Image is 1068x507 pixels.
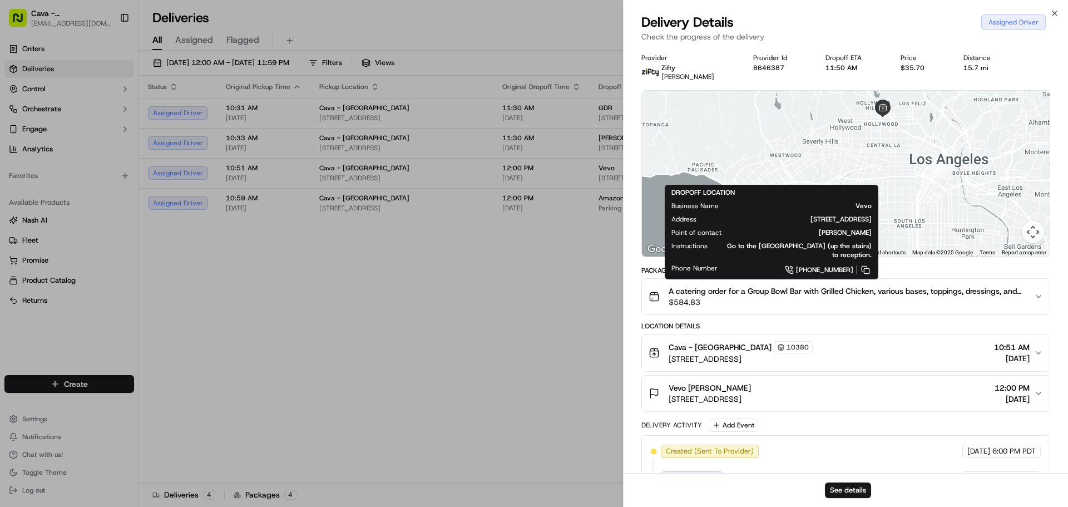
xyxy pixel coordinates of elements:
[189,110,202,123] button: Start new chat
[661,63,714,72] p: Zifty
[714,215,872,224] span: [STREET_ADDRESS]
[994,342,1030,353] span: 10:51 AM
[641,31,1050,42] p: Check the progress of the delivery
[121,173,125,181] span: •
[825,483,871,498] button: See details
[995,382,1030,393] span: 12:00 PM
[172,142,202,156] button: See all
[666,446,754,456] span: Created (Sent To Provider)
[669,342,772,353] span: Cava - [GEOGRAPHIC_DATA]
[671,242,708,250] span: Instructions
[671,215,696,224] span: Address
[127,173,150,181] span: [DATE]
[34,173,118,181] span: Wisdom [PERSON_NAME]
[642,334,1050,371] button: Cava - [GEOGRAPHIC_DATA]10380[STREET_ADDRESS]10:51 AM[DATE]
[661,72,714,81] span: [PERSON_NAME]
[11,106,31,126] img: 1736555255976-a54dd68f-1ca7-489b-9aae-adbdc363a1c4
[995,393,1030,405] span: [DATE]
[967,446,990,456] span: [DATE]
[94,220,103,229] div: 💻
[735,264,872,276] a: [PHONE_NUMBER]
[641,63,659,81] img: zifty-logo-trans-sq.png
[725,242,872,259] span: Go to the [GEOGRAPHIC_DATA] (up the stairs) to reception.
[669,393,751,405] span: [STREET_ADDRESS]
[90,214,183,234] a: 💻API Documentation
[11,145,75,154] div: Past conversations
[29,72,200,83] input: Got a question? Start typing here...
[641,13,734,31] span: Delivery Details
[669,353,813,365] span: [STREET_ADDRESS]
[641,266,1050,275] div: Package Details
[22,219,85,230] span: Knowledge Base
[78,245,135,254] a: Powered byPylon
[739,228,872,237] span: [PERSON_NAME]
[642,279,1050,314] button: A catering order for a Group Bowl Bar with Grilled Chicken, various bases, toppings, dressings, a...
[641,53,735,62] div: Provider
[1022,221,1044,243] button: Map camera controls
[50,117,153,126] div: We're available if you need us!
[642,376,1050,411] button: Vevo [PERSON_NAME][STREET_ADDRESS]12:00 PM[DATE]
[858,249,906,257] button: Keyboard shortcuts
[22,173,31,182] img: 1736555255976-a54dd68f-1ca7-489b-9aae-adbdc363a1c4
[825,53,883,62] div: Dropoff ETA
[992,446,1036,456] span: 6:00 PM PDT
[671,201,719,210] span: Business Name
[669,286,1025,297] span: A catering order for a Group Bowl Bar with Grilled Chicken, various bases, toppings, dressings, a...
[963,53,1012,62] div: Distance
[11,220,20,229] div: 📗
[23,106,43,126] img: 8571987876998_91fb9ceb93ad5c398215_72.jpg
[645,242,681,257] a: Open this area in Google Maps (opens a new window)
[825,63,883,72] div: 11:50 AM
[709,419,758,432] button: Add Event
[641,421,702,430] div: Delivery Activity
[671,228,721,237] span: Point of contact
[641,322,1050,331] div: Location Details
[901,63,946,72] div: $35.70
[11,11,33,33] img: Nash
[736,201,872,210] span: Vevo
[7,214,90,234] a: 📗Knowledge Base
[1002,249,1046,255] a: Report a map error
[994,353,1030,364] span: [DATE]
[671,188,735,197] span: DROPOFF LOCATION
[980,249,995,255] a: Terms (opens in new tab)
[111,246,135,254] span: Pylon
[753,63,784,72] button: 8646387
[105,219,179,230] span: API Documentation
[912,249,973,255] span: Map data ©2025 Google
[669,382,751,393] span: Vevo [PERSON_NAME]
[645,242,681,257] img: Google
[901,53,946,62] div: Price
[669,297,1025,308] span: $584.83
[50,106,182,117] div: Start new chat
[963,63,1012,72] div: 15.7 mi
[787,343,809,352] span: 10380
[753,53,808,62] div: Provider Id
[11,162,29,184] img: Wisdom Oko
[11,45,202,62] p: Welcome 👋
[671,264,718,273] span: Phone Number
[796,265,853,274] span: [PHONE_NUMBER]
